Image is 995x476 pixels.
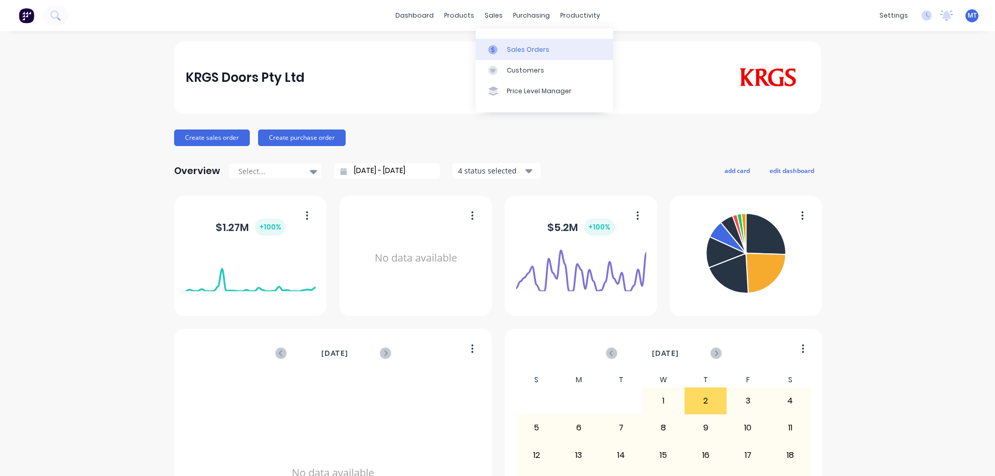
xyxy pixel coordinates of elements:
div: 2 [685,388,727,414]
div: 9 [685,415,727,441]
span: [DATE] [652,348,679,359]
img: Factory [19,8,34,23]
div: M [558,372,600,387]
div: 11 [770,415,811,441]
div: Price Level Manager [507,86,572,96]
div: 18 [770,442,811,468]
div: + 100 % [584,219,615,236]
img: KRGS Doors Pty Ltd [737,68,799,88]
div: 3 [727,388,769,414]
div: Customers [507,66,544,75]
button: edit dashboard [763,164,821,177]
div: $ 1.27M [216,219,286,236]
div: W [642,372,685,387]
div: Sales Orders [507,45,549,54]
div: settings [874,8,913,23]
div: 5 [516,415,558,441]
a: Customers [476,60,613,81]
div: 1 [643,388,684,414]
div: S [516,372,558,387]
div: products [439,8,479,23]
a: Price Level Manager [476,81,613,102]
div: purchasing [508,8,555,23]
div: 17 [727,442,769,468]
div: 8 [643,415,684,441]
div: 4 status selected [458,165,523,176]
div: No data available [351,209,481,307]
div: $ 5.2M [547,219,615,236]
button: Create sales order [174,129,250,146]
div: + 100 % [255,219,286,236]
div: 15 [643,442,684,468]
div: T [600,372,643,387]
div: 4 [770,388,811,414]
span: MT [968,11,977,20]
div: 7 [601,415,642,441]
div: T [685,372,727,387]
div: 6 [558,415,600,441]
button: Create purchase order [258,129,346,146]
div: F [727,372,769,387]
div: Overview [174,161,220,181]
button: 4 status selected [452,163,541,179]
div: 10 [727,415,769,441]
div: productivity [555,8,605,23]
div: 16 [685,442,727,468]
a: dashboard [390,8,439,23]
button: add card [718,164,757,177]
a: Sales Orders [476,39,613,60]
div: 13 [558,442,600,468]
div: 12 [516,442,558,468]
div: KRGS Doors Pty Ltd [186,67,305,88]
div: sales [479,8,508,23]
div: S [769,372,812,387]
div: 14 [601,442,642,468]
span: [DATE] [321,348,348,359]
